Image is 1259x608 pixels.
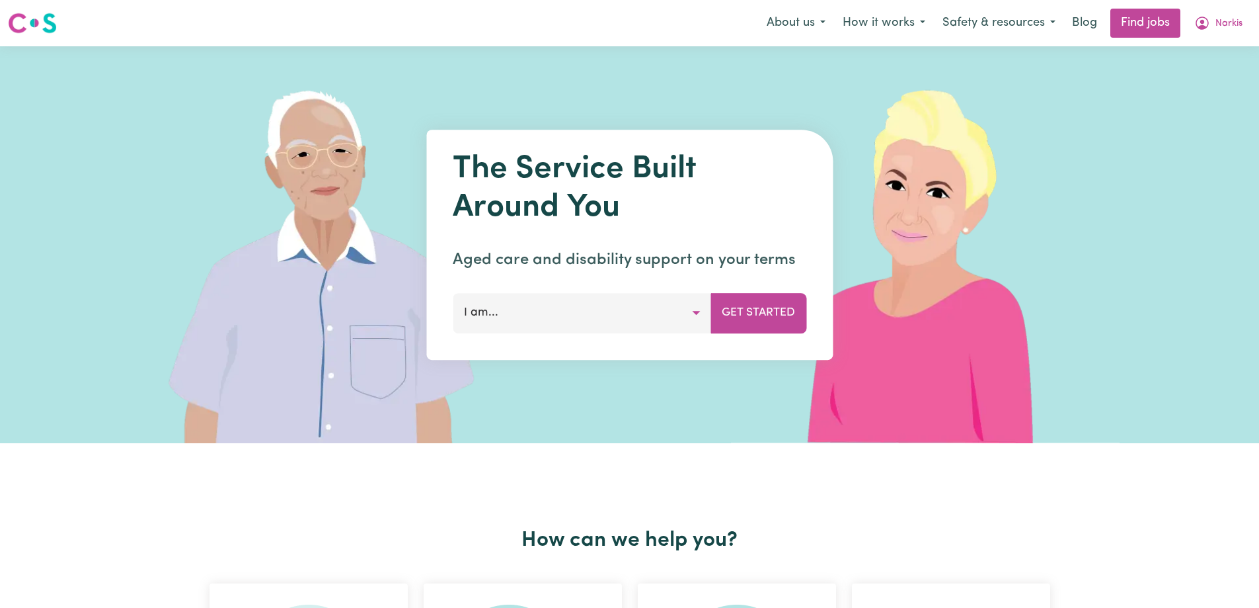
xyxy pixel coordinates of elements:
button: Get Started [710,293,806,333]
img: Careseekers logo [8,11,57,35]
a: Blog [1064,9,1105,38]
button: I am... [453,293,711,333]
a: Find jobs [1110,9,1180,38]
h2: How can we help you? [202,528,1058,553]
p: Aged care and disability support on your terms [453,248,806,272]
button: How it works [834,9,934,37]
span: Narkis [1215,17,1242,31]
button: Safety & resources [934,9,1064,37]
a: Careseekers logo [8,8,57,38]
button: About us [758,9,834,37]
button: My Account [1186,9,1251,37]
h1: The Service Built Around You [453,151,806,227]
